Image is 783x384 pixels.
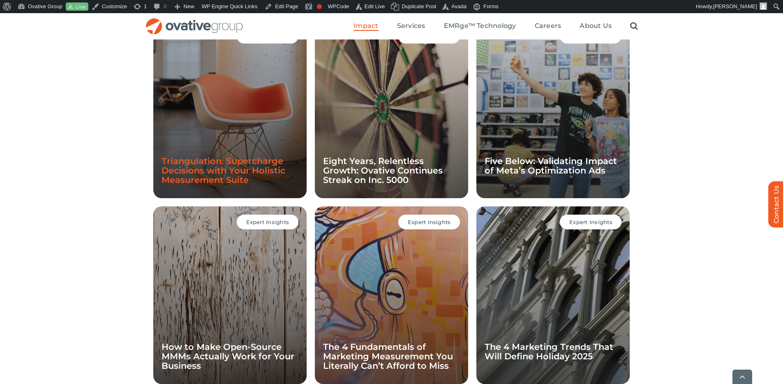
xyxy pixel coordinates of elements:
[535,22,561,31] a: Careers
[353,22,378,30] span: Impact
[580,22,612,30] span: About Us
[397,22,425,31] a: Services
[317,4,322,9] div: Focus keyphrase not set
[397,22,425,30] span: Services
[485,156,617,176] a: Five Below: Validating Impact of Meta’s Optimization Ads
[444,22,516,31] a: EMRge™ Technology
[444,22,516,30] span: EMRge™ Technology
[535,22,561,30] span: Careers
[162,342,294,371] a: How to Make Open-Source MMMs Actually Work for Your Business
[630,22,638,31] a: Search
[323,156,443,185] a: Eight Years, Relentless Growth: Ovative Continues Streak on Inc. 5000
[580,22,612,31] a: About Us
[162,156,285,185] a: Triangulation: Supercharge Decisions with Your Holistic Measurement Suite
[353,13,638,39] nav: Menu
[485,342,613,361] a: The 4 Marketing Trends That Will Define Holiday 2025
[713,3,757,9] span: [PERSON_NAME]
[323,342,453,371] a: The 4 Fundamentals of Marketing Measurement You Literally Can’t Afford to Miss
[145,17,244,25] a: OG_Full_horizontal_RGB
[66,2,88,11] a: Live
[353,22,378,31] a: Impact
